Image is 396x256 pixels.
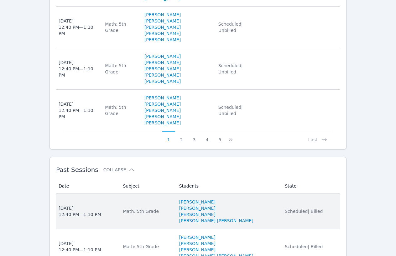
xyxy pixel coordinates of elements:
th: Students [175,178,281,194]
button: 4 [201,131,213,143]
tr: [DATE]12:40 PM—1:10 PMMath: 5th Grade[PERSON_NAME][PERSON_NAME][PERSON_NAME][PERSON_NAME] [PERSON... [56,48,340,90]
a: [PERSON_NAME] [144,95,181,101]
a: [PERSON_NAME] [144,24,181,30]
a: [PERSON_NAME] [179,240,216,247]
a: [PERSON_NAME] [144,18,181,24]
tr: [DATE]12:40 PM—1:10 PMMath: 5th Grade[PERSON_NAME][PERSON_NAME][PERSON_NAME][PERSON_NAME] [PERSON... [56,90,340,131]
div: [DATE] 12:40 PM — 1:10 PM [59,18,97,37]
button: 3 [188,131,201,143]
button: 5 [213,131,226,143]
div: Math: 5th Grade [105,63,137,75]
a: [PERSON_NAME] [PERSON_NAME] [144,30,211,43]
div: [DATE] 12:40 PM — 1:10 PM [59,101,97,120]
div: [DATE] 12:40 PM — 1:10 PM [59,205,101,218]
a: [PERSON_NAME] [144,107,181,113]
div: Math: 5th Grade [105,104,137,117]
a: [PERSON_NAME] [144,66,181,72]
div: Math: 5th Grade [123,208,171,214]
a: [PERSON_NAME] [PERSON_NAME] [144,113,211,126]
th: State [281,178,340,194]
a: [PERSON_NAME] [PERSON_NAME] [179,218,253,224]
div: Math: 5th Grade [123,243,171,250]
span: Scheduled | Unbilled [218,105,243,116]
button: Last [303,131,332,143]
a: [PERSON_NAME] [179,234,216,240]
a: [PERSON_NAME] [144,12,181,18]
a: [PERSON_NAME] [144,101,181,107]
th: Subject [119,178,175,194]
button: 1 [162,131,175,143]
th: Date [56,178,119,194]
a: [PERSON_NAME] [144,53,181,59]
a: [PERSON_NAME] [179,199,216,205]
div: [DATE] 12:40 PM — 1:10 PM [59,59,97,78]
a: [PERSON_NAME] [144,59,181,66]
span: Scheduled | Unbilled [218,63,243,74]
tr: [DATE]12:40 PM—1:10 PMMath: 5th Grade[PERSON_NAME][PERSON_NAME][PERSON_NAME][PERSON_NAME] [PERSON... [56,7,340,48]
span: Past Sessions [56,166,98,173]
a: [PERSON_NAME] [179,247,216,253]
a: [PERSON_NAME] [179,205,216,211]
button: 2 [175,131,188,143]
a: [PERSON_NAME] [PERSON_NAME] [144,72,211,84]
span: Scheduled | Unbilled [218,22,243,33]
button: Collapse [103,167,135,173]
tr: [DATE]12:40 PM—1:10 PMMath: 5th Grade[PERSON_NAME][PERSON_NAME][PERSON_NAME][PERSON_NAME] [PERSON... [56,194,340,229]
span: Scheduled | Billed [285,244,323,249]
div: [DATE] 12:40 PM — 1:10 PM [59,240,101,253]
div: Math: 5th Grade [105,21,137,33]
span: Scheduled | Billed [285,209,323,214]
a: [PERSON_NAME] [179,211,216,218]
